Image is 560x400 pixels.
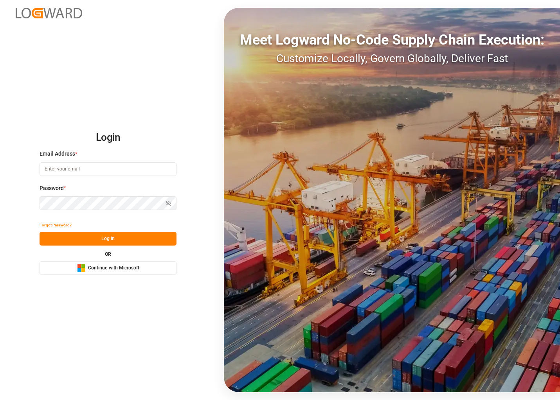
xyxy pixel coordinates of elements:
[40,184,64,192] span: Password
[88,265,139,272] span: Continue with Microsoft
[40,232,176,246] button: Log In
[40,261,176,275] button: Continue with Microsoft
[40,150,75,158] span: Email Address
[16,8,82,18] img: Logward_new_orange.png
[224,29,560,50] div: Meet Logward No-Code Supply Chain Execution:
[224,50,560,67] div: Customize Locally, Govern Globally, Deliver Fast
[105,252,111,257] small: OR
[40,218,72,232] button: Forgot Password?
[40,125,176,150] h2: Login
[40,162,176,176] input: Enter your email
